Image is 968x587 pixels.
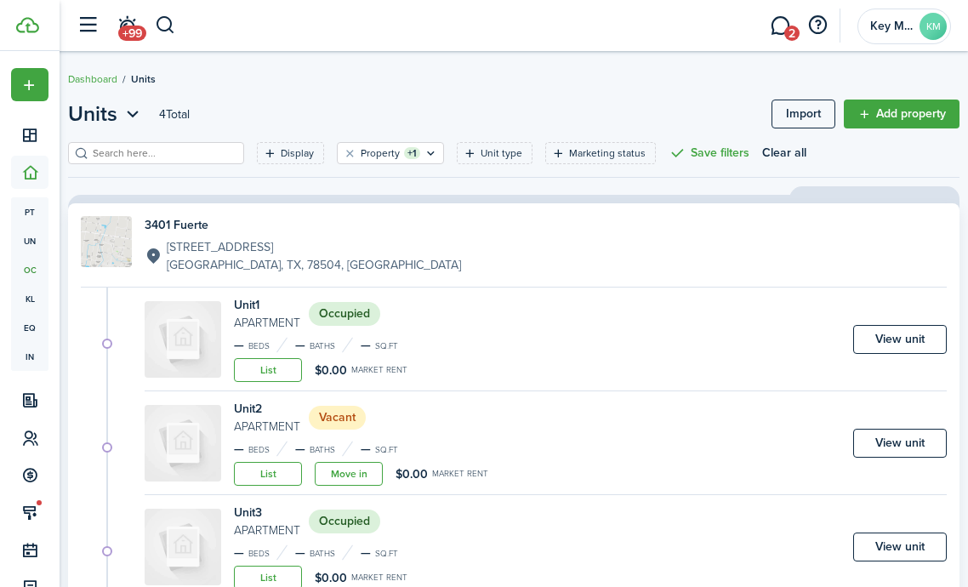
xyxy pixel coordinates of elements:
h4: Unit 2 [234,400,300,418]
filter-tag: Open filter [337,142,444,164]
button: Open sidebar [71,9,104,42]
h4: 3401 Fuerte [145,216,461,234]
small: Market rent [432,470,488,478]
a: List [234,462,302,486]
p: [GEOGRAPHIC_DATA], TX, 78504, [GEOGRAPHIC_DATA] [167,256,461,274]
a: in [11,342,48,371]
a: Import [772,100,835,128]
span: — [361,336,371,354]
filter-tag-label: Unit type [481,145,522,161]
span: — [295,544,305,561]
a: oc [11,255,48,284]
small: sq.ft [375,446,398,454]
a: Dashboard [68,71,117,87]
button: Clear all [762,142,806,164]
span: Units [131,71,156,87]
a: pt [11,197,48,226]
filter-tag-counter: +1 [404,147,420,159]
img: Unit avatar [145,301,221,378]
small: sq.ft [375,342,398,350]
a: Add property [844,100,959,128]
span: — [361,544,371,561]
span: $0.00 [315,569,347,587]
button: Save filters [669,142,749,164]
span: — [234,544,244,561]
filter-tag: Open filter [257,142,324,164]
button: Units [68,99,144,129]
p: [STREET_ADDRESS] [167,238,461,256]
button: Clear filter [343,146,357,160]
span: — [295,336,305,354]
span: — [234,336,244,354]
a: kl [11,284,48,313]
small: Market rent [351,573,407,582]
status: Occupied [309,510,380,533]
a: View unit [853,533,947,561]
small: Apartment [234,418,300,436]
img: Unit avatar [145,405,221,482]
filter-tag-label: Property [361,145,400,161]
header-page-total: 4 Total [159,105,190,123]
small: Beds [248,446,270,454]
a: Notifications [111,4,143,48]
a: List [234,358,302,382]
input: Search here... [88,145,238,162]
filter-tag: Open filter [545,142,656,164]
a: Property avatar3401 Fuerte[STREET_ADDRESS][GEOGRAPHIC_DATA], TX, 78504, [GEOGRAPHIC_DATA] [81,216,947,274]
small: Beds [248,550,270,558]
span: +99 [118,26,146,41]
span: $0.00 [396,465,428,483]
span: — [234,440,244,458]
a: Move in [315,462,383,486]
a: un [11,226,48,255]
img: Unit avatar [145,509,221,585]
span: Units [68,99,117,129]
span: — [295,440,305,458]
button: Open menu [11,68,48,101]
a: eq [11,313,48,342]
span: — [361,440,371,458]
button: Search [155,11,176,40]
small: Baths [310,550,335,558]
span: $0.00 [315,362,347,379]
small: sq.ft [375,550,398,558]
button: Open resource center [803,11,832,40]
small: Baths [310,446,335,454]
button: Open menu [68,99,144,129]
a: View unit [853,325,947,354]
filter-tag-label: Marketing status [569,145,646,161]
a: View unit [853,429,947,458]
span: 2 [784,26,800,41]
status: Occupied [309,302,380,326]
span: Key Management [870,20,913,32]
filter-tag-label: Display [281,145,314,161]
small: Baths [310,342,335,350]
small: Market rent [351,366,407,374]
small: Apartment [234,521,300,539]
img: Property avatar [81,216,132,267]
a: Messaging [764,4,796,48]
filter-tag: Open filter [457,142,532,164]
h4: Unit 1 [234,296,300,314]
small: Apartment [234,314,300,332]
h4: Unit 3 [234,504,300,521]
status: Vacant [309,406,366,430]
avatar-text: KM [920,13,947,40]
img: TenantCloud [16,17,39,33]
small: Beds [248,342,270,350]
